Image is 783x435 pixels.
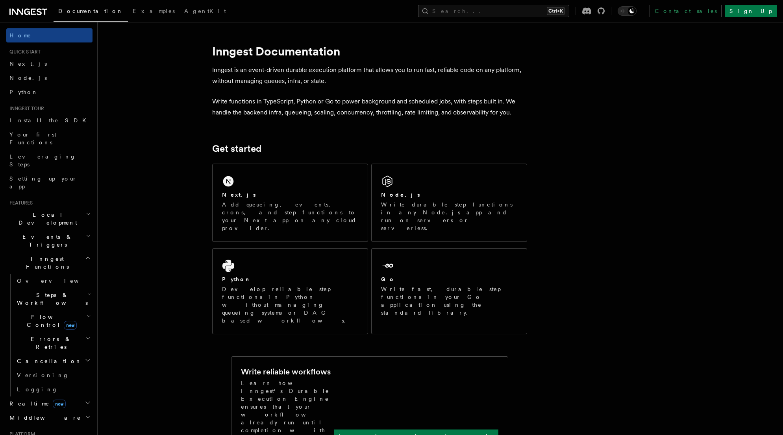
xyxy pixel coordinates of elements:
[6,149,93,171] a: Leveraging Steps
[381,285,517,317] p: Write fast, durable step functions in your Go application using the standard library.
[381,191,420,199] h2: Node.js
[14,291,88,307] span: Steps & Workflows
[180,2,231,21] a: AgentKit
[6,171,93,194] a: Setting up your app
[9,31,31,39] span: Home
[17,278,98,284] span: Overview
[241,366,331,377] h2: Write reliable workflows
[14,335,85,351] span: Errors & Retries
[6,230,93,252] button: Events & Triggers
[212,164,368,242] a: Next.jsAdd queueing, events, crons, and step functions to your Next app on any cloud provider.
[6,113,93,127] a: Install the SDK
[14,357,82,365] span: Cancellation
[650,5,722,17] a: Contact sales
[9,153,76,168] span: Leveraging Steps
[725,5,777,17] a: Sign Up
[6,400,66,407] span: Realtime
[222,201,358,232] p: Add queueing, events, crons, and step functions to your Next app on any cloud provider.
[9,131,56,146] span: Your first Functions
[212,65,527,87] p: Inngest is an event-driven durable execution platform that allows you to run fast, reliable code ...
[6,211,86,227] span: Local Development
[9,61,47,67] span: Next.js
[133,8,175,14] span: Examples
[6,396,93,411] button: Realtimenew
[381,275,395,283] h2: Go
[6,200,33,206] span: Features
[222,275,251,283] h2: Python
[17,372,69,378] span: Versioning
[14,368,93,382] a: Versioning
[6,414,81,422] span: Middleware
[6,252,93,274] button: Inngest Functions
[53,400,66,408] span: new
[6,411,93,425] button: Middleware
[6,28,93,42] a: Home
[128,2,180,21] a: Examples
[9,175,77,190] span: Setting up your app
[547,7,565,15] kbd: Ctrl+K
[58,8,123,14] span: Documentation
[9,117,91,123] span: Install the SDK
[14,332,93,354] button: Errors & Retries
[14,274,93,288] a: Overview
[222,285,358,324] p: Develop reliable step functions in Python without managing queueing systems or DAG based workflows.
[6,208,93,230] button: Local Development
[14,354,93,368] button: Cancellation
[381,201,517,232] p: Write durable step functions in any Node.js app and run on servers or serverless.
[6,105,44,112] span: Inngest tour
[6,71,93,85] a: Node.js
[6,49,41,55] span: Quick start
[6,127,93,149] a: Your first Functions
[6,255,85,271] span: Inngest Functions
[14,288,93,310] button: Steps & Workflows
[212,96,527,118] p: Write functions in TypeScript, Python or Go to power background and scheduled jobs, with steps bu...
[64,321,77,330] span: new
[6,233,86,249] span: Events & Triggers
[17,386,58,393] span: Logging
[9,89,38,95] span: Python
[371,248,527,334] a: GoWrite fast, durable step functions in your Go application using the standard library.
[371,164,527,242] a: Node.jsWrite durable step functions in any Node.js app and run on servers or serverless.
[184,8,226,14] span: AgentKit
[222,191,256,199] h2: Next.js
[6,57,93,71] a: Next.js
[618,6,637,16] button: Toggle dark mode
[6,85,93,99] a: Python
[6,274,93,396] div: Inngest Functions
[14,313,87,329] span: Flow Control
[14,310,93,332] button: Flow Controlnew
[212,44,527,58] h1: Inngest Documentation
[9,75,47,81] span: Node.js
[418,5,569,17] button: Search...Ctrl+K
[14,382,93,396] a: Logging
[54,2,128,22] a: Documentation
[212,248,368,334] a: PythonDevelop reliable step functions in Python without managing queueing systems or DAG based wo...
[212,143,261,154] a: Get started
